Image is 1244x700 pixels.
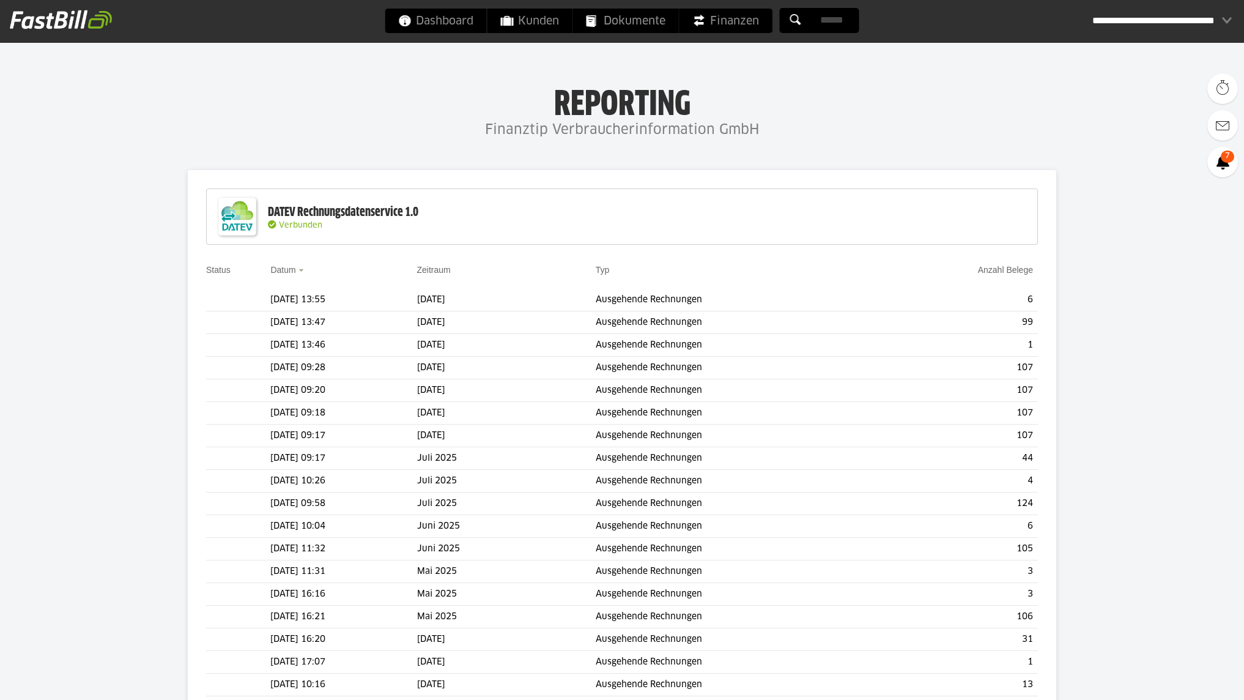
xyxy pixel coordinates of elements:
td: [DATE] 16:21 [270,606,417,628]
td: [DATE] [417,425,596,447]
span: Verbunden [279,222,322,229]
td: Ausgehende Rechnungen [596,674,878,696]
td: Ausgehende Rechnungen [596,538,878,560]
a: Dokumente [573,9,679,33]
td: 107 [878,379,1038,402]
a: 7 [1207,147,1238,177]
td: [DATE] 16:20 [270,628,417,651]
td: [DATE] 13:46 [270,334,417,357]
td: [DATE] 13:47 [270,311,417,334]
td: 6 [878,515,1038,538]
td: Juli 2025 [417,447,596,470]
span: Kunden [501,9,559,33]
td: Mai 2025 [417,560,596,583]
td: Ausgehende Rechnungen [596,425,878,447]
td: Ausgehende Rechnungen [596,515,878,538]
a: Zeitraum [417,265,451,275]
td: 99 [878,311,1038,334]
td: 105 [878,538,1038,560]
td: Ausgehende Rechnungen [596,379,878,402]
td: [DATE] 09:17 [270,447,417,470]
td: Ausgehende Rechnungen [596,311,878,334]
div: DATEV Rechnungsdatenservice 1.0 [268,204,418,220]
td: 107 [878,402,1038,425]
td: [DATE] [417,628,596,651]
td: [DATE] 09:28 [270,357,417,379]
a: Datum [270,265,295,275]
td: Mai 2025 [417,606,596,628]
td: 107 [878,425,1038,447]
td: [DATE] [417,311,596,334]
td: 124 [878,493,1038,515]
span: Dashboard [399,9,473,33]
td: Juli 2025 [417,493,596,515]
td: Juni 2025 [417,515,596,538]
td: [DATE] 11:32 [270,538,417,560]
img: sort_desc.gif [298,269,306,272]
td: Ausgehende Rechnungen [596,357,878,379]
img: fastbill_logo_white.png [10,10,112,29]
a: Kunden [487,9,572,33]
td: [DATE] 17:07 [270,651,417,674]
td: Ausgehende Rechnungen [596,289,878,311]
td: [DATE] [417,379,596,402]
td: Ausgehende Rechnungen [596,447,878,470]
td: [DATE] [417,402,596,425]
td: [DATE] 10:16 [270,674,417,696]
span: 7 [1221,151,1234,163]
a: Typ [596,265,610,275]
td: [DATE] 09:17 [270,425,417,447]
td: [DATE] [417,334,596,357]
td: Ausgehende Rechnungen [596,606,878,628]
td: [DATE] 11:31 [270,560,417,583]
td: [DATE] [417,289,596,311]
td: [DATE] 10:04 [270,515,417,538]
a: Finanzen [679,9,772,33]
td: [DATE] 16:16 [270,583,417,606]
td: 4 [878,470,1038,493]
td: Ausgehende Rechnungen [596,470,878,493]
td: 1 [878,651,1038,674]
h1: Reporting [122,86,1122,118]
td: Ausgehende Rechnungen [596,628,878,651]
a: Status [206,265,231,275]
td: [DATE] [417,357,596,379]
td: 3 [878,583,1038,606]
span: Finanzen [693,9,759,33]
td: [DATE] [417,651,596,674]
td: Ausgehende Rechnungen [596,583,878,606]
td: Ausgehende Rechnungen [596,560,878,583]
td: Juni 2025 [417,538,596,560]
td: Mai 2025 [417,583,596,606]
td: Ausgehende Rechnungen [596,334,878,357]
td: [DATE] 09:18 [270,402,417,425]
td: Ausgehende Rechnungen [596,402,878,425]
td: [DATE] [417,674,596,696]
a: Anzahl Belege [978,265,1033,275]
td: 13 [878,674,1038,696]
td: [DATE] 13:55 [270,289,417,311]
td: 106 [878,606,1038,628]
a: Dashboard [385,9,487,33]
td: 31 [878,628,1038,651]
img: DATEV-Datenservice Logo [213,192,262,241]
span: Dokumente [587,9,665,33]
td: 6 [878,289,1038,311]
td: Ausgehende Rechnungen [596,493,878,515]
td: 44 [878,447,1038,470]
td: Ausgehende Rechnungen [596,651,878,674]
td: 107 [878,357,1038,379]
td: [DATE] 10:26 [270,470,417,493]
td: [DATE] 09:20 [270,379,417,402]
td: 3 [878,560,1038,583]
td: 1 [878,334,1038,357]
td: [DATE] 09:58 [270,493,417,515]
td: Juli 2025 [417,470,596,493]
